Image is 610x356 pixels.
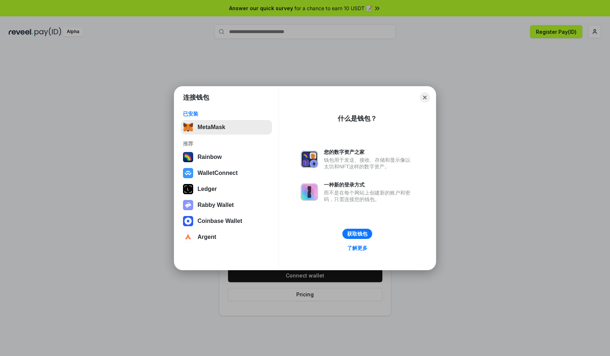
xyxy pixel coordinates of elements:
[198,202,234,208] div: Rabby Wallet
[183,140,270,147] div: 推荐
[181,230,272,244] button: Argent
[324,189,414,203] div: 而不是在每个网站上创建新的账户和密码，只需连接您的钱包。
[342,229,372,239] button: 获取钱包
[347,245,367,251] div: 了解更多
[198,234,216,240] div: Argent
[420,92,430,103] button: Close
[183,200,193,210] img: svg+xml,%3Csvg%20xmlns%3D%22http%3A%2F%2Fwww.w3.org%2F2000%2Fsvg%22%20fill%3D%22none%22%20viewBox...
[181,214,272,228] button: Coinbase Wallet
[198,154,222,160] div: Rainbow
[183,168,193,178] img: svg+xml,%3Csvg%20width%3D%2228%22%20height%3D%2228%22%20viewBox%3D%220%200%2028%2028%22%20fill%3D...
[343,243,372,253] a: 了解更多
[198,170,238,176] div: WalletConnect
[183,122,193,132] img: svg+xml,%3Csvg%20fill%3D%22none%22%20height%3D%2233%22%20viewBox%3D%220%200%2035%2033%22%20width%...
[324,181,414,188] div: 一种新的登录方式
[181,120,272,135] button: MetaMask
[301,151,318,168] img: svg+xml,%3Csvg%20xmlns%3D%22http%3A%2F%2Fwww.w3.org%2F2000%2Fsvg%22%20fill%3D%22none%22%20viewBox...
[183,152,193,162] img: svg+xml,%3Csvg%20width%3D%22120%22%20height%3D%22120%22%20viewBox%3D%220%200%20120%20120%22%20fil...
[181,166,272,180] button: WalletConnect
[181,182,272,196] button: Ledger
[183,216,193,226] img: svg+xml,%3Csvg%20width%3D%2228%22%20height%3D%2228%22%20viewBox%3D%220%200%2028%2028%22%20fill%3D...
[183,111,270,117] div: 已安装
[301,183,318,201] img: svg+xml,%3Csvg%20xmlns%3D%22http%3A%2F%2Fwww.w3.org%2F2000%2Fsvg%22%20fill%3D%22none%22%20viewBox...
[338,114,377,123] div: 什么是钱包？
[181,198,272,212] button: Rabby Wallet
[324,157,414,170] div: 钱包用于发送、接收、存储和显示像以太坊和NFT这样的数字资产。
[183,184,193,194] img: svg+xml,%3Csvg%20xmlns%3D%22http%3A%2F%2Fwww.w3.org%2F2000%2Fsvg%22%20width%3D%2228%22%20height%3...
[347,231,367,237] div: 获取钱包
[181,150,272,164] button: Rainbow
[198,186,217,192] div: Ledger
[183,232,193,242] img: svg+xml,%3Csvg%20width%3D%2228%22%20height%3D%2228%22%20viewBox%3D%220%200%2028%2028%22%20fill%3D...
[198,124,225,131] div: MetaMask
[324,149,414,155] div: 您的数字资产之家
[183,93,209,102] h1: 连接钱包
[198,218,242,224] div: Coinbase Wallet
